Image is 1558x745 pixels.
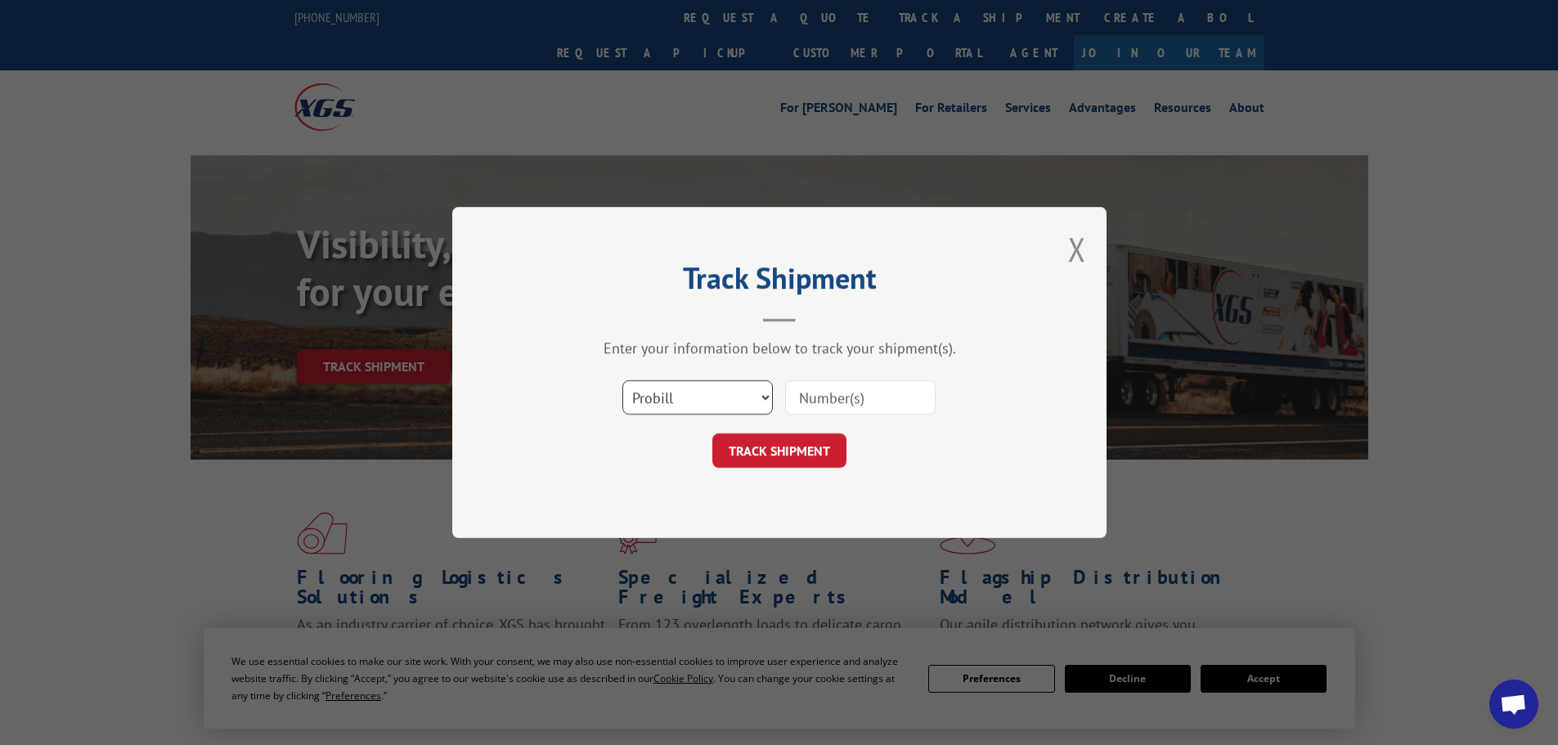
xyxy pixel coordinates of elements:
[1068,227,1086,271] button: Close modal
[1489,680,1538,729] div: Open chat
[712,433,846,468] button: TRACK SHIPMENT
[785,380,936,415] input: Number(s)
[534,267,1025,298] h2: Track Shipment
[534,339,1025,357] div: Enter your information below to track your shipment(s).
